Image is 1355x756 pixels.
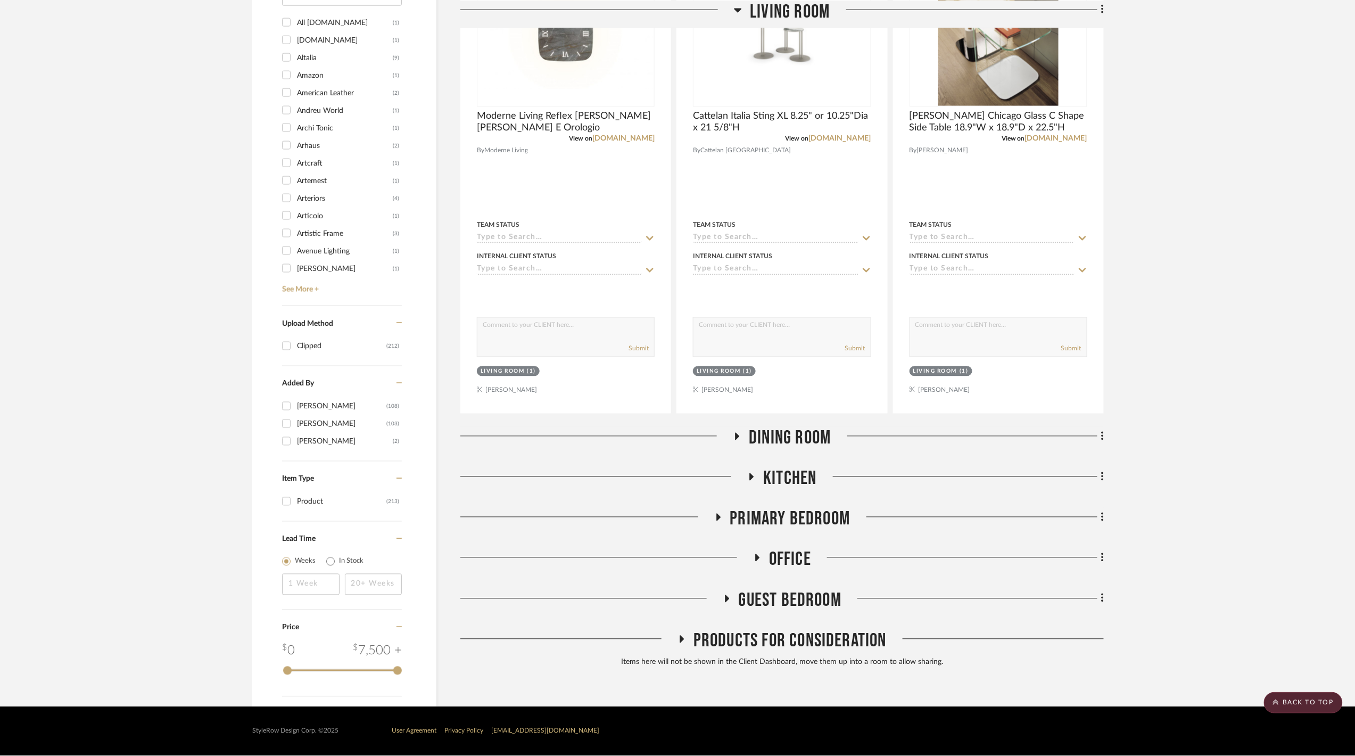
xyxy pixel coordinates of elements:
[297,190,393,207] div: Arteriors
[477,252,556,261] div: Internal Client Status
[845,344,865,354] button: Submit
[297,50,393,67] div: Altalia
[1264,692,1343,713] scroll-to-top-button: BACK TO TOP
[297,208,393,225] div: Articolo
[629,344,649,354] button: Submit
[297,225,393,242] div: Artistic Frame
[481,368,525,376] div: Living Room
[279,277,402,294] a: See More +
[763,467,816,490] span: Kitchen
[393,137,399,154] div: (2)
[491,728,599,734] a: [EMAIL_ADDRESS][DOMAIN_NAME]
[739,589,842,612] span: Guest Bedroom
[282,320,333,327] span: Upload Method
[693,265,858,275] input: Type to Search…
[393,260,399,277] div: (1)
[1061,344,1081,354] button: Submit
[393,155,399,172] div: (1)
[393,67,399,84] div: (1)
[1002,135,1025,142] span: View on
[282,536,316,543] span: Lead Time
[297,433,393,450] div: [PERSON_NAME]
[743,368,753,376] div: (1)
[393,190,399,207] div: (4)
[393,433,399,450] div: (2)
[297,137,393,154] div: Arhaus
[393,172,399,190] div: (1)
[592,135,655,142] a: [DOMAIN_NAME]
[345,574,402,595] input: 20+ Weeks
[392,728,436,734] a: User Agreement
[477,265,642,275] input: Type to Search…
[393,50,399,67] div: (9)
[809,135,871,142] a: [DOMAIN_NAME]
[353,642,402,661] div: 7,500 +
[297,416,386,433] div: [PERSON_NAME]
[297,120,393,137] div: Archi Tonic
[693,110,871,134] span: Cattelan Italia Sting XL 8.25" or 10.25"Dia x 21 5/8"H
[393,120,399,137] div: (1)
[393,102,399,119] div: (1)
[910,252,989,261] div: Internal Client Status
[749,427,831,450] span: Dining Room
[693,234,858,244] input: Type to Search…
[484,145,528,155] span: Moderne Living
[477,145,484,155] span: By
[297,85,393,102] div: American Leather
[297,260,393,277] div: [PERSON_NAME]
[477,234,642,244] input: Type to Search…
[460,657,1104,669] div: Items here will not be shown in the Client Dashboard, move them up into a room to allow sharing.
[693,630,887,653] span: Products For Consideration
[477,220,519,230] div: Team Status
[693,145,700,155] span: By
[569,135,592,142] span: View on
[297,172,393,190] div: Artemest
[910,110,1087,134] span: [PERSON_NAME] Chicago Glass C Shape Side Table 18.9"W x 18.9"D x 22.5"H
[393,32,399,49] div: (1)
[697,368,741,376] div: Living Room
[297,243,393,260] div: Avenue Lighting
[910,145,917,155] span: By
[295,556,316,567] label: Weeks
[297,67,393,84] div: Amazon
[282,624,299,631] span: Price
[913,368,957,376] div: Living Room
[297,102,393,119] div: Andreu World
[282,475,314,483] span: Item Type
[527,368,536,376] div: (1)
[297,14,393,31] div: All [DOMAIN_NAME]
[282,642,295,661] div: 0
[910,265,1075,275] input: Type to Search…
[282,380,314,388] span: Added By
[730,508,850,531] span: Primary Bedroom
[297,398,386,415] div: [PERSON_NAME]
[960,368,969,376] div: (1)
[252,727,338,735] div: StyleRow Design Corp. ©2025
[386,416,399,433] div: (103)
[386,398,399,415] div: (108)
[386,338,399,355] div: (212)
[910,220,952,230] div: Team Status
[393,208,399,225] div: (1)
[693,252,772,261] div: Internal Client Status
[444,728,483,734] a: Privacy Policy
[282,574,340,595] input: 1 Week
[769,548,811,571] span: Office
[393,85,399,102] div: (2)
[393,225,399,242] div: (3)
[297,155,393,172] div: Artcraft
[917,145,969,155] span: [PERSON_NAME]
[693,220,736,230] div: Team Status
[393,243,399,260] div: (1)
[297,338,386,355] div: Clipped
[393,14,399,31] div: (1)
[786,135,809,142] span: View on
[1025,135,1087,142] a: [DOMAIN_NAME]
[700,145,791,155] span: Cattelan [GEOGRAPHIC_DATA]
[910,234,1075,244] input: Type to Search…
[297,32,393,49] div: [DOMAIN_NAME]
[339,556,363,567] label: In Stock
[297,494,386,511] div: Product
[477,110,655,134] span: Moderne Living Reflex [PERSON_NAME] [PERSON_NAME] E Orologio
[386,494,399,511] div: (213)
